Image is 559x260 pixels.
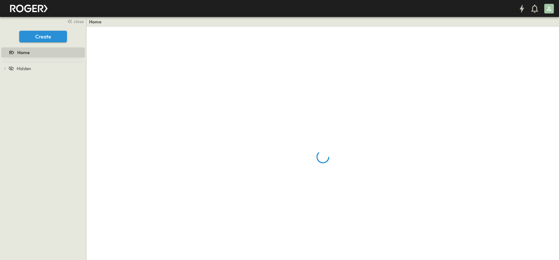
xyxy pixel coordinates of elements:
[89,19,102,25] a: Home
[74,18,84,25] span: close
[17,65,31,72] span: Hidden
[89,19,105,25] nav: breadcrumbs
[17,49,29,56] span: Home
[64,17,85,26] button: close
[1,48,84,57] a: Home
[19,31,67,42] button: Create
